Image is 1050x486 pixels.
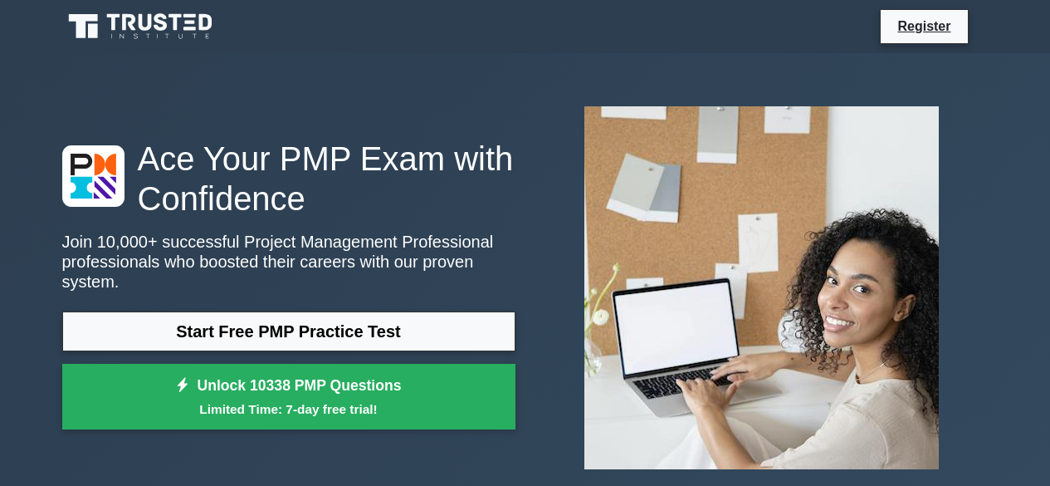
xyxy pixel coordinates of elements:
[62,139,515,218] h1: Ace Your PMP Exam with Confidence
[62,232,515,292] p: Join 10,000+ successful Project Management Professional professionals who boosted their careers w...
[887,16,960,37] a: Register
[62,364,515,430] a: Unlock 10338 PMP QuestionsLimited Time: 7-day free trial!
[83,400,495,419] small: Limited Time: 7-day free trial!
[62,312,515,351] a: Start Free PMP Practice Test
